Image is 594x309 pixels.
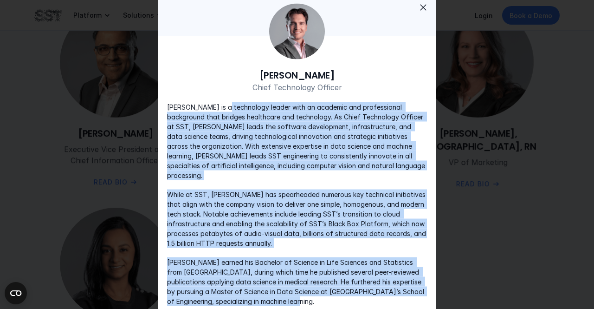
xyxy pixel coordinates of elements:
[167,189,427,248] p: While at SST, [PERSON_NAME] has spearheaded numerous key technical initiatives that align with th...
[167,68,427,81] h6: [PERSON_NAME]
[167,81,427,92] p: Chief Technology Officer
[418,1,429,13] span: close
[167,102,427,180] p: [PERSON_NAME] is a technology leader with an academic and professional background that bridges he...
[5,282,27,304] button: Open CMP widget
[167,257,427,306] p: [PERSON_NAME] earned his Bachelor of Science in Life Sciences and Statistics from [GEOGRAPHIC_DAT...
